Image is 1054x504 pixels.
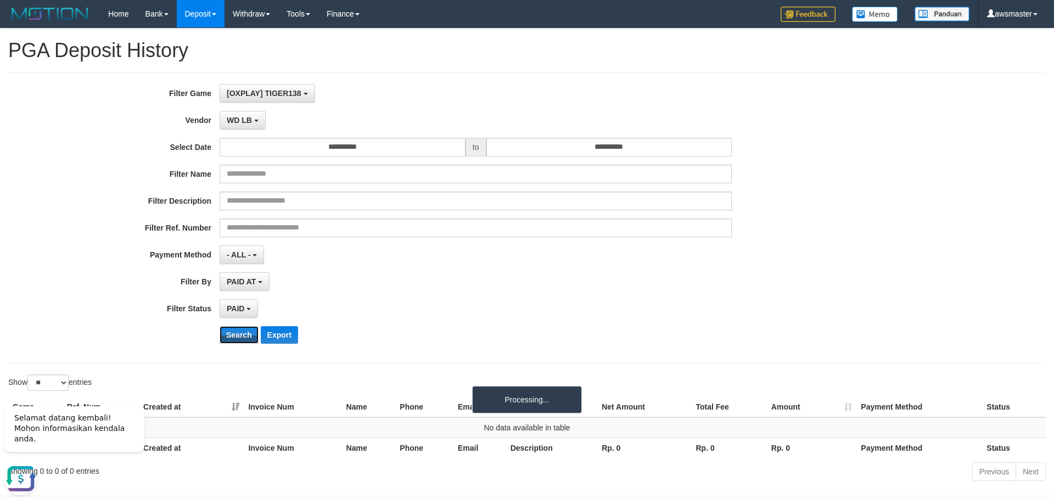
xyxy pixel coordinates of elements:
[972,462,1016,481] a: Previous
[8,461,431,477] div: Showing 0 to 0 of 0 entries
[220,299,258,318] button: PAID
[261,326,298,344] button: Export
[227,116,252,125] span: WD LB
[395,397,453,417] th: Phone
[453,438,506,458] th: Email
[691,438,766,458] th: Rp. 0
[982,397,1046,417] th: Status
[453,397,506,417] th: Email
[856,397,982,417] th: Payment Method
[781,7,836,22] img: Feedback.jpg
[220,111,266,130] button: WD LB
[342,438,396,458] th: Name
[472,386,582,413] div: Processing...
[227,250,251,259] span: - ALL -
[220,245,264,264] button: - ALL -
[767,438,857,458] th: Rp. 0
[506,438,598,458] th: Description
[14,17,125,47] span: Selamat datang kembali! Mohon informasikan kendala anda.
[220,272,270,291] button: PAID AT
[139,397,244,417] th: Created at: activate to sort column ascending
[466,138,486,156] span: to
[27,374,69,391] select: Showentries
[8,374,92,391] label: Show entries
[244,438,341,458] th: Invoice Num
[227,89,301,98] span: [OXPLAY] TIGER138
[227,277,256,286] span: PAID AT
[982,438,1046,458] th: Status
[597,438,691,458] th: Rp. 0
[767,397,857,417] th: Amount: activate to sort column ascending
[4,66,37,99] button: Open LiveChat chat widget
[220,326,259,344] button: Search
[1016,462,1046,481] a: Next
[139,438,244,458] th: Created at
[244,397,341,417] th: Invoice Num
[856,438,982,458] th: Payment Method
[342,397,396,417] th: Name
[597,397,691,417] th: Net Amount
[852,7,898,22] img: Button%20Memo.svg
[915,7,969,21] img: panduan.png
[220,84,315,103] button: [OXPLAY] TIGER138
[8,5,92,22] img: MOTION_logo.png
[8,40,1046,61] h1: PGA Deposit History
[691,397,766,417] th: Total Fee
[395,438,453,458] th: Phone
[227,304,244,313] span: PAID
[8,417,1046,438] td: No data available in table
